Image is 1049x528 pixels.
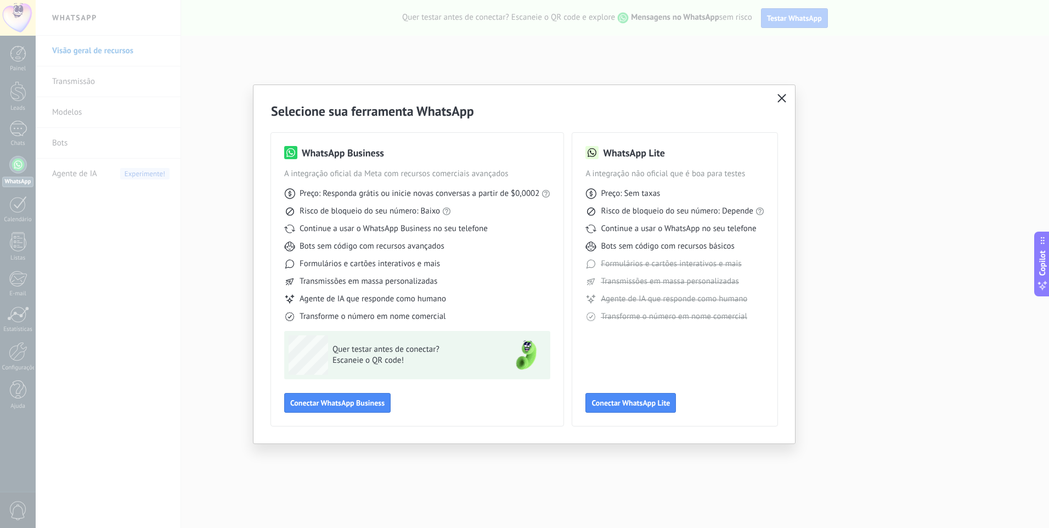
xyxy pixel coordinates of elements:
[284,393,391,413] button: Conectar WhatsApp Business
[601,276,738,287] span: Transmissões em massa personalizadas
[300,259,440,269] span: Formulários e cartões interativos e mais
[601,188,660,199] span: Preço: Sem taxas
[1037,251,1048,276] span: Copilot
[601,241,734,252] span: Bots sem código com recursos básicos
[271,103,777,120] h2: Selecione sua ferramenta WhatsApp
[601,206,753,217] span: Risco de bloqueio do seu número: Depende
[603,146,664,160] h3: WhatsApp Lite
[300,241,444,252] span: Bots sem código com recursos avançados
[332,344,493,355] span: Quer testar antes de conectar?
[300,276,437,287] span: Transmissões em massa personalizadas
[601,223,756,234] span: Continue a usar o WhatsApp no seu telefone
[290,399,385,407] span: Conectar WhatsApp Business
[585,168,764,179] span: A integração não oficial que é boa para testes
[332,355,493,366] span: Escaneie o QR code!
[601,311,747,322] span: Transforme o número em nome comercial
[302,146,384,160] h3: WhatsApp Business
[300,311,445,322] span: Transforme o número em nome comercial
[300,294,446,305] span: Agente de IA que responde como humano
[300,188,539,199] span: Preço: Responda grátis ou inicie novas conversas a partir de $0,0002
[585,393,676,413] button: Conectar WhatsApp Lite
[601,294,747,305] span: Agente de IA que responde como humano
[601,259,741,269] span: Formulários e cartões interativos e mais
[284,168,550,179] span: A integração oficial da Meta com recursos comerciais avançados
[300,206,440,217] span: Risco de bloqueio do seu número: Baixo
[300,223,488,234] span: Continue a usar o WhatsApp Business no seu telefone
[506,335,546,375] img: green-phone.png
[591,399,670,407] span: Conectar WhatsApp Lite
